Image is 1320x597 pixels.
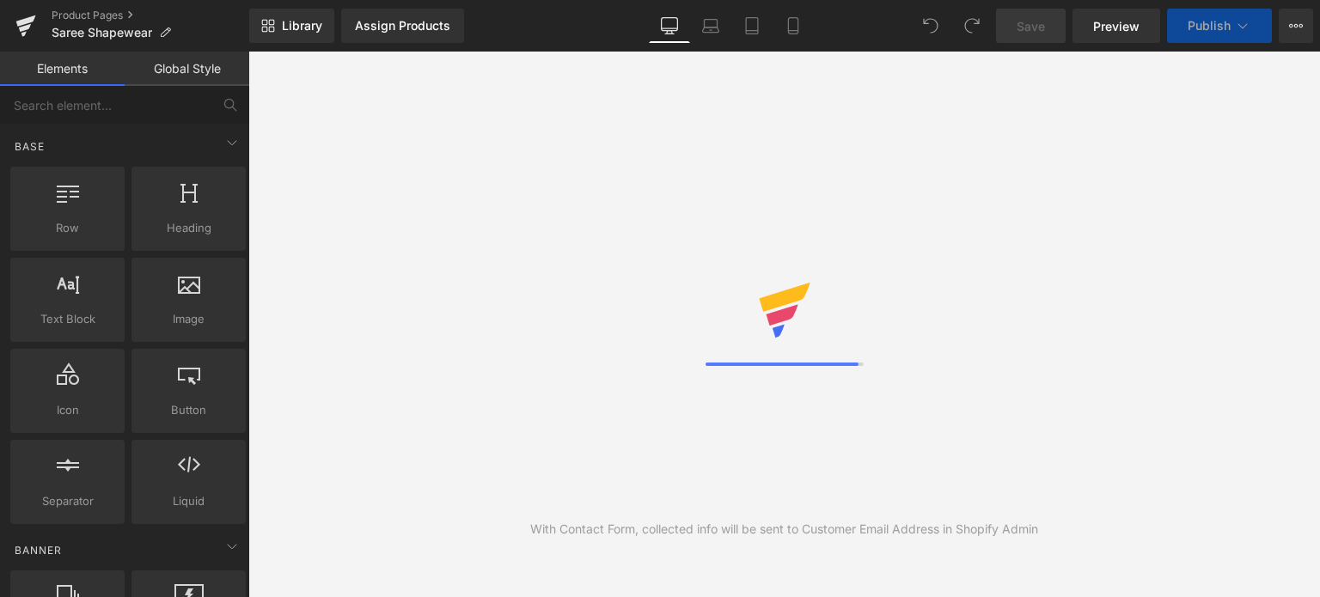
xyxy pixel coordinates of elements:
span: Preview [1093,17,1140,35]
a: Preview [1072,9,1160,43]
button: Publish [1167,9,1272,43]
span: Image [137,310,241,328]
span: Banner [13,542,64,558]
span: Saree Shapewear [52,26,152,40]
button: More [1279,9,1313,43]
a: Laptop [690,9,731,43]
span: Liquid [137,492,241,510]
span: Base [13,138,46,155]
span: Heading [137,219,241,237]
span: Library [282,18,322,34]
div: Assign Products [355,19,450,33]
span: Icon [15,401,119,419]
a: Global Style [125,52,249,86]
span: Separator [15,492,119,510]
a: Tablet [731,9,773,43]
span: Text Block [15,310,119,328]
span: Row [15,219,119,237]
a: New Library [249,9,334,43]
button: Undo [914,9,948,43]
span: Button [137,401,241,419]
a: Product Pages [52,9,249,22]
button: Redo [955,9,989,43]
a: Desktop [649,9,690,43]
a: Mobile [773,9,814,43]
div: With Contact Form, collected info will be sent to Customer Email Address in Shopify Admin [530,520,1038,539]
span: Publish [1188,19,1231,33]
span: Save [1017,17,1045,35]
